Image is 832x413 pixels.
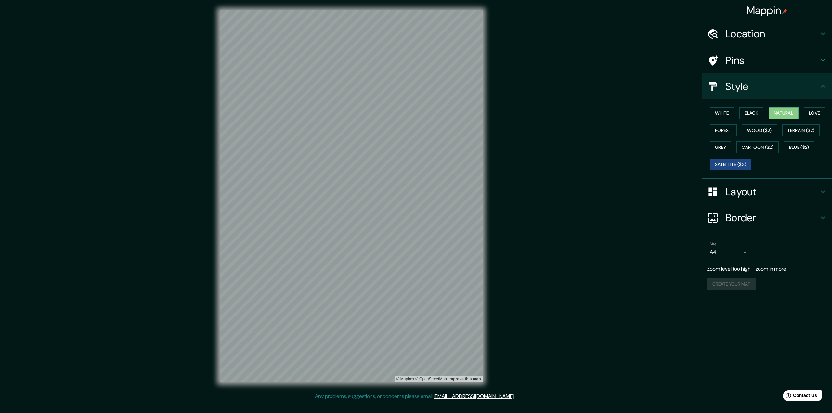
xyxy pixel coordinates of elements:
[725,80,819,93] h4: Style
[448,377,481,381] a: Map feedback
[702,21,832,47] div: Location
[782,9,787,14] img: pin-icon.png
[702,47,832,73] div: Pins
[710,107,734,119] button: White
[315,393,515,400] p: Any problems, suggestions, or concerns please email .
[515,393,516,400] div: .
[769,107,799,119] button: Natural
[710,141,731,153] button: Grey
[710,124,737,136] button: Forest
[710,159,751,171] button: Satellite ($3)
[702,179,832,205] div: Layout
[742,124,777,136] button: Wood ($2)
[725,211,819,224] h4: Border
[725,185,819,198] h4: Layout
[220,10,483,382] canvas: Map
[702,205,832,231] div: Border
[804,107,825,119] button: Love
[516,393,517,400] div: .
[710,241,717,247] label: Size
[736,141,779,153] button: Cartoon ($2)
[725,54,819,67] h4: Pins
[434,393,514,400] a: [EMAIL_ADDRESS][DOMAIN_NAME]
[707,265,827,273] p: Zoom level too high - zoom in more
[774,388,825,406] iframe: Help widget launcher
[710,247,749,257] div: A4
[782,124,820,136] button: Terrain ($2)
[725,27,819,40] h4: Location
[396,377,414,381] a: Mapbox
[415,377,447,381] a: OpenStreetMap
[784,141,814,153] button: Blue ($2)
[702,73,832,99] div: Style
[739,107,764,119] button: Black
[747,4,788,17] h4: Mappin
